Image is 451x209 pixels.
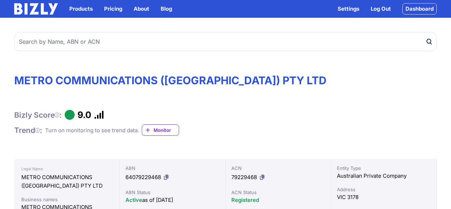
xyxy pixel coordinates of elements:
a: Monitor [142,124,179,136]
span: Monitor [154,127,179,134]
span: Registered [231,197,259,203]
h1: 9.0 [77,109,91,120]
div: Business names [21,196,112,203]
div: ABN Status [125,189,219,196]
span: 64079229468 [125,174,161,181]
div: VIC 3178 [337,193,431,202]
a: Settings [338,5,359,13]
a: Blog [161,5,172,13]
span: Active [125,197,142,203]
button: Products [69,5,93,13]
a: About [134,5,149,13]
span: 79229468 [231,174,257,181]
div: METRO COMMUNICATIONS ([GEOGRAPHIC_DATA]) PTY LTD [21,173,112,190]
input: Search by Name, ABN or ACN [14,32,437,51]
a: Dashboard [402,3,437,15]
div: ACN [231,165,325,172]
h1: Bizly Score : [14,110,62,120]
div: Address [337,186,431,193]
h1: METRO COMMUNICATIONS ([GEOGRAPHIC_DATA]) PTY LTD [14,74,437,87]
a: Log Out [371,5,391,13]
a: Pricing [104,5,122,13]
div: ACN Status [231,189,325,196]
h1: Trend : [14,125,42,135]
div: Turn on monitoring to see trend data. [45,126,139,135]
div: Australian Private Company [337,172,431,180]
div: Legal Name [21,165,112,173]
div: as of [DATE] [125,196,219,204]
div: ABN [125,165,219,172]
div: Entity Type [337,165,431,172]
